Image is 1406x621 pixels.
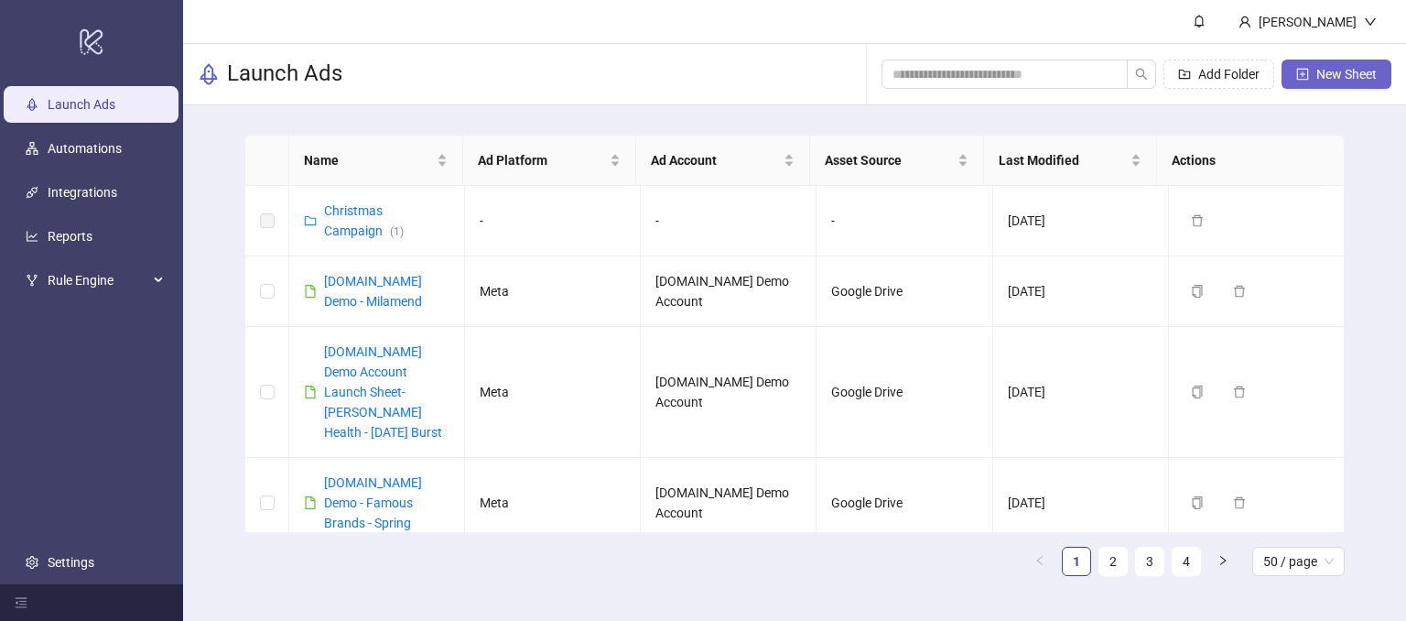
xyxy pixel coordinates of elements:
span: Rule Engine [48,263,148,300]
td: Google Drive [817,256,992,327]
span: copy [1191,496,1204,509]
td: - [641,186,817,256]
li: 3 [1135,547,1164,576]
td: [DATE] [993,458,1169,549]
a: [DOMAIN_NAME] Demo Account Launch Sheet- [PERSON_NAME] Health - [DATE] Burst [324,344,442,440]
span: delete [1233,496,1246,509]
span: Ad Account [651,150,780,170]
td: Meta [465,327,641,458]
th: Last Modified [984,136,1158,186]
span: Last Modified [999,150,1128,170]
span: down [1364,16,1377,28]
a: Launch Ads [48,98,115,113]
span: ( 1 ) [390,225,404,238]
li: 1 [1062,547,1091,576]
span: menu-fold [15,596,27,609]
span: New Sheet [1316,67,1377,82]
td: - [817,186,992,256]
span: rocket [198,63,220,85]
th: Asset Source [810,136,984,186]
th: Ad Platform [463,136,637,186]
span: search [1135,68,1148,81]
span: bell [1193,15,1206,27]
span: file [304,386,317,398]
li: 4 [1172,547,1201,576]
span: right [1217,555,1228,566]
td: Google Drive [817,458,992,549]
div: Page Size [1252,547,1345,576]
td: Google Drive [817,327,992,458]
td: [DOMAIN_NAME] Demo Account [641,256,817,327]
h3: Launch Ads [227,60,342,89]
a: Automations [48,142,122,157]
a: 4 [1173,548,1200,575]
span: user [1238,16,1251,28]
th: Actions [1157,136,1331,186]
td: [DATE] [993,327,1169,458]
div: [PERSON_NAME] [1251,12,1364,32]
td: - [465,186,641,256]
button: New Sheet [1282,60,1391,89]
td: [DATE] [993,186,1169,256]
a: 3 [1136,548,1163,575]
span: copy [1191,285,1204,298]
li: Previous Page [1025,547,1054,576]
a: [DOMAIN_NAME] Demo - Famous Brands - Spring [324,475,422,530]
td: [DOMAIN_NAME] Demo Account [641,327,817,458]
td: [DATE] [993,256,1169,327]
span: Add Folder [1198,67,1260,82]
a: 2 [1099,548,1127,575]
span: delete [1233,386,1246,398]
li: 2 [1098,547,1128,576]
a: [DOMAIN_NAME] Demo - Milamend [324,274,422,309]
span: delete [1233,285,1246,298]
button: Add Folder [1163,60,1274,89]
a: Integrations [48,186,117,201]
button: left [1025,547,1054,576]
span: folder [304,214,317,227]
span: file [304,496,317,509]
span: delete [1191,214,1204,227]
td: [DOMAIN_NAME] Demo Account [641,458,817,549]
th: Name [289,136,463,186]
a: Christmas Campaign(1) [324,203,404,238]
span: copy [1191,386,1204,398]
td: Meta [465,458,641,549]
button: right [1208,547,1238,576]
span: 50 / page [1263,548,1334,575]
span: file [304,285,317,298]
span: Asset Source [825,150,954,170]
span: Ad Platform [478,150,607,170]
span: plus-square [1296,68,1309,81]
li: Next Page [1208,547,1238,576]
a: Reports [48,230,92,245]
a: 1 [1063,548,1090,575]
span: fork [26,275,38,288]
span: folder-add [1178,68,1191,81]
th: Ad Account [636,136,810,186]
td: Meta [465,256,641,327]
a: Settings [48,555,94,570]
span: left [1034,555,1045,566]
span: Name [304,150,433,170]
